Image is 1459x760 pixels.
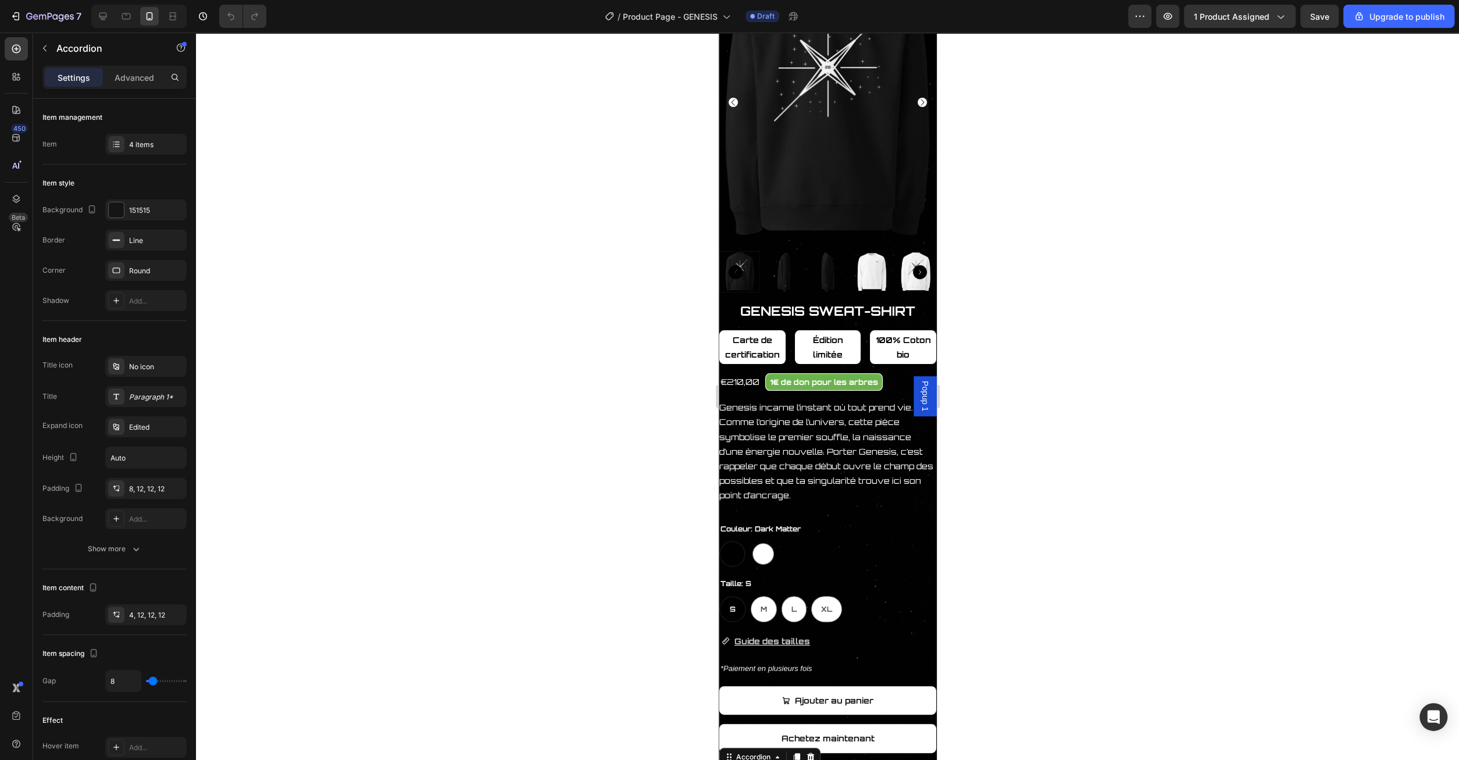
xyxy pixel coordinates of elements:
div: Gap [42,676,56,686]
div: Height [42,450,80,466]
p: Accordion [56,41,155,55]
div: Undo/Redo [219,5,266,28]
span: Product Page - GENESIS [623,10,718,23]
button: Upgrade to publish [1343,5,1454,28]
div: Effect [42,715,63,726]
button: Save [1300,5,1339,28]
p: Achetez maintenant [63,698,156,713]
div: 8, 12, 12, 12 [129,484,184,494]
div: 151515 [129,205,184,216]
div: Hover item [42,741,79,751]
div: Edited [129,422,184,433]
div: Line [129,236,184,246]
div: Item [42,139,57,149]
img: Dark Matter [88,219,130,260]
strong: Édition limitée [94,302,124,327]
button: <p><strong>100% Coton bio</strong></p> [151,298,217,331]
span: / [618,10,620,23]
p: 7 [76,9,81,23]
img: Dark Matter [45,219,86,260]
div: Title icon [42,360,73,370]
div: Item header [42,334,82,345]
div: 450 [11,124,28,133]
span: Draft [757,11,775,22]
i: *Paiement en plusieurs fois [2,631,94,640]
span: XL [102,572,113,581]
button: <p><strong>Carte de certification</strong></p> [1,298,67,331]
div: Item content [42,580,100,596]
div: Expand icon [42,420,83,431]
p: Guide des tailles [16,601,91,616]
div: Add... [129,514,184,524]
div: Beta [9,213,28,222]
div: Padding [42,609,69,620]
div: 4, 12, 12, 12 [129,610,184,620]
div: Ajouter au panier [76,661,155,675]
button: <p><strong>Édition limitée</strong></p> [76,298,142,331]
button: 1 product assigned [1184,5,1296,28]
div: Item style [42,178,74,188]
span: L [73,572,78,581]
span: 1 product assigned [1194,10,1269,23]
div: Background [42,202,99,218]
div: 4 items [129,140,184,150]
span: S [11,572,17,581]
div: Background [42,513,83,524]
div: Add... [129,743,184,753]
div: Round [129,266,184,276]
input: Auto [106,670,141,691]
button: Carousel Back Arrow [10,233,24,247]
legend: Taille: S [1,544,34,559]
strong: Carte de certification [6,302,61,327]
h2: GENESIS SWEAT-SHIRT [1,269,217,288]
div: Title [42,391,57,402]
p: Genesis incarne l’instant où tout prend vie. Comme l’origine de l’univers, cette pièce symbolise ... [1,370,215,468]
iframe: Design area [719,33,937,760]
button: <p><span style="font-size:13px;">1€ de don pour les arbres&nbsp;</span></p> [47,341,164,358]
input: Auto [106,447,186,468]
a: Guide des tailles [1,599,94,618]
span: Save [1310,12,1329,22]
p: Advanced [115,72,154,84]
div: Border [42,235,65,245]
div: Show more [88,543,142,555]
img: Stellar Light [133,219,174,260]
div: Accordion [15,719,54,730]
div: Add... [129,296,184,306]
legend: Couleur: Dark Matter [1,489,83,504]
div: €210,00 [1,341,42,358]
div: No icon [129,362,184,372]
div: Item management [42,112,102,123]
button: Show more [42,538,187,559]
span: 1€ de don pour les arbres [51,345,159,354]
div: Shadow [42,295,69,306]
img: Stellar Light [177,219,218,260]
div: Upgrade to publish [1353,10,1444,23]
button: 7 [5,5,87,28]
p: Settings [58,72,90,84]
button: Carousel Next Arrow [194,233,208,247]
button: <p>Achetez maintenant</p> [1,691,217,720]
span: M [42,572,48,581]
button: Ajouter au panier [1,654,217,682]
strong: 100% Coton bio [157,302,212,327]
button: Carousel Next Arrow [199,65,208,74]
div: Paragraph 1* [129,392,184,402]
div: Item spacing [42,646,101,662]
div: Padding [42,481,85,497]
div: Corner [42,265,66,276]
div: Open Intercom Messenger [1419,703,1447,731]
